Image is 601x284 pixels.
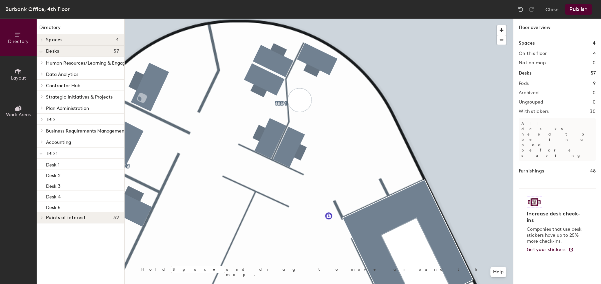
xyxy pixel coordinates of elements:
span: Work Areas [6,112,31,118]
h2: 4 [593,51,596,56]
span: Directory [8,39,29,44]
span: Points of interest [46,215,86,220]
p: Desk 5 [46,203,61,210]
h2: Pods [519,81,529,86]
span: 32 [113,215,119,220]
h1: 48 [590,167,596,175]
p: All desks need to be in a pod before saving [519,118,596,161]
div: Burbank Office, 4th Floor [5,5,70,13]
span: Plan Administration [46,106,89,111]
span: TBD [46,117,55,123]
span: Spaces [46,37,63,43]
span: Business Requirements Management [46,128,126,134]
h1: Spaces [519,40,535,47]
p: Desk 2 [46,171,61,178]
span: Desks [46,49,59,54]
h2: On this floor [519,51,547,56]
h2: Archived [519,90,538,96]
span: Accounting [46,140,71,145]
span: Data Analytics [46,72,78,77]
p: Desk 3 [46,181,61,189]
p: Desk 4 [46,192,61,200]
img: Sticker logo [527,196,542,208]
h2: With stickers [519,109,549,114]
h4: Increase desk check-ins [527,210,584,224]
span: Human Resources/Learning & Engagement [46,60,140,66]
h1: Desks [519,70,531,77]
h2: 9 [593,81,596,86]
span: 57 [114,49,119,54]
span: Get your stickers [527,247,566,252]
h2: Ungrouped [519,100,543,105]
h1: 4 [593,40,596,47]
button: Publish [565,4,592,15]
a: Get your stickers [527,247,574,253]
h2: 0 [593,60,596,66]
h1: Floor overview [513,19,601,34]
p: Desk 1 [46,160,60,168]
img: Undo [517,6,524,13]
span: Strategic Initiatives & Projects [46,94,113,100]
h1: 57 [591,70,596,77]
span: Layout [11,75,26,81]
img: Redo [528,6,535,13]
h1: Furnishings [519,167,544,175]
button: Help [490,267,506,277]
h2: Not on map [519,60,546,66]
p: Companies that use desk stickers have up to 25% more check-ins. [527,226,584,244]
span: 4 [116,37,119,43]
span: TBD 1 [46,151,58,156]
h1: Directory [37,24,124,34]
button: Close [545,4,559,15]
span: Contractor Hub [46,83,80,89]
h2: 0 [593,90,596,96]
h2: 0 [593,100,596,105]
h2: 30 [590,109,596,114]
